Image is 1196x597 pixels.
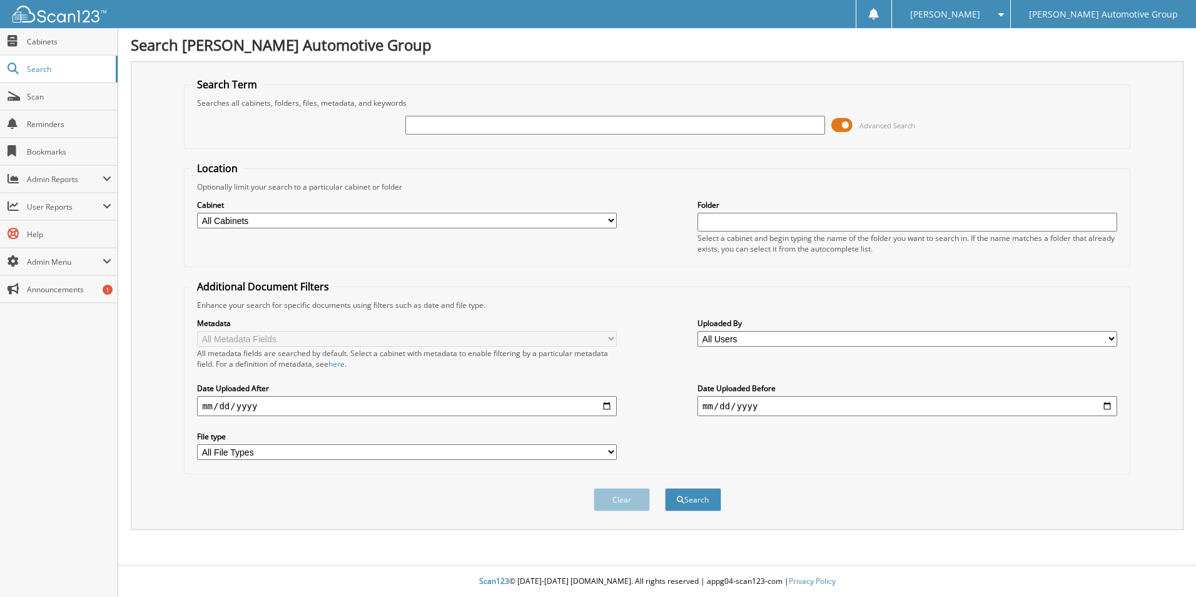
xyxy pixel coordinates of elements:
[27,119,111,130] span: Reminders
[197,318,617,329] label: Metadata
[1029,11,1178,18] span: [PERSON_NAME] Automotive Group
[328,359,345,369] a: here
[859,121,915,130] span: Advanced Search
[197,383,617,394] label: Date Uploaded After
[191,181,1123,192] div: Optionally limit your search to a particular cabinet or folder
[665,488,721,511] button: Search
[27,257,103,267] span: Admin Menu
[479,576,509,586] span: Scan123
[191,161,244,175] legend: Location
[697,318,1117,329] label: Uploaded By
[197,431,617,442] label: File type
[697,396,1117,416] input: end
[103,285,113,295] div: 1
[910,11,980,18] span: [PERSON_NAME]
[27,174,103,185] span: Admin Reports
[27,284,111,295] span: Announcements
[789,576,836,586] a: Privacy Policy
[27,146,111,157] span: Bookmarks
[594,488,650,511] button: Clear
[27,36,111,47] span: Cabinets
[191,300,1123,310] div: Enhance your search for specific documents using filters such as date and file type.
[697,233,1117,254] div: Select a cabinet and begin typing the name of the folder you want to search in. If the name match...
[197,396,617,416] input: start
[27,229,111,240] span: Help
[191,78,263,91] legend: Search Term
[118,566,1196,597] div: © [DATE]-[DATE] [DOMAIN_NAME]. All rights reserved | appg04-scan123-com |
[13,6,106,23] img: scan123-logo-white.svg
[131,34,1183,55] h1: Search [PERSON_NAME] Automotive Group
[197,348,617,369] div: All metadata fields are searched by default. Select a cabinet with metadata to enable filtering b...
[697,383,1117,394] label: Date Uploaded Before
[191,98,1123,108] div: Searches all cabinets, folders, files, metadata, and keywords
[27,91,111,102] span: Scan
[27,64,109,74] span: Search
[697,200,1117,210] label: Folder
[191,280,335,293] legend: Additional Document Filters
[197,200,617,210] label: Cabinet
[27,202,103,212] span: User Reports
